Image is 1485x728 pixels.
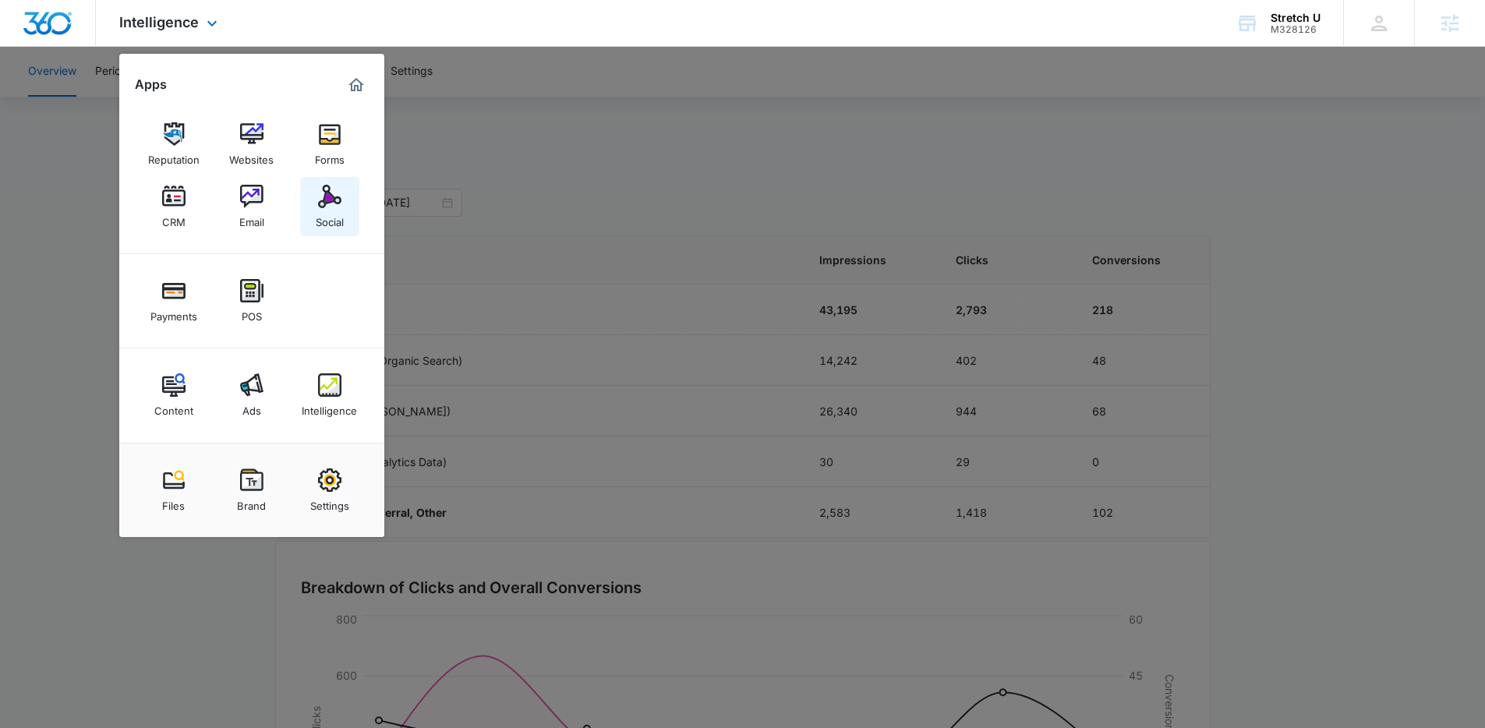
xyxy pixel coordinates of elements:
a: Websites [222,115,281,174]
div: Websites [229,146,274,166]
div: Ads [242,397,261,417]
div: Content [154,397,193,417]
div: Social [316,208,344,228]
a: Intelligence [300,366,359,425]
a: Reputation [144,115,203,174]
div: Brand [237,492,266,512]
span: Intelligence [119,14,199,30]
div: Reputation [148,146,200,166]
div: CRM [162,208,186,228]
a: Content [144,366,203,425]
a: Brand [222,461,281,520]
a: Ads [222,366,281,425]
a: Files [144,461,203,520]
a: POS [222,271,281,330]
a: CRM [144,177,203,236]
a: Forms [300,115,359,174]
div: Files [162,492,185,512]
div: Email [239,208,264,228]
a: Email [222,177,281,236]
div: account id [1271,24,1321,35]
div: Intelligence [302,397,357,417]
h2: Apps [135,77,167,92]
a: Payments [144,271,203,330]
div: Forms [315,146,345,166]
div: POS [242,302,262,323]
a: Social [300,177,359,236]
div: Settings [310,492,349,512]
a: Settings [300,461,359,520]
div: account name [1271,12,1321,24]
a: Marketing 360® Dashboard [344,72,369,97]
div: Payments [150,302,197,323]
